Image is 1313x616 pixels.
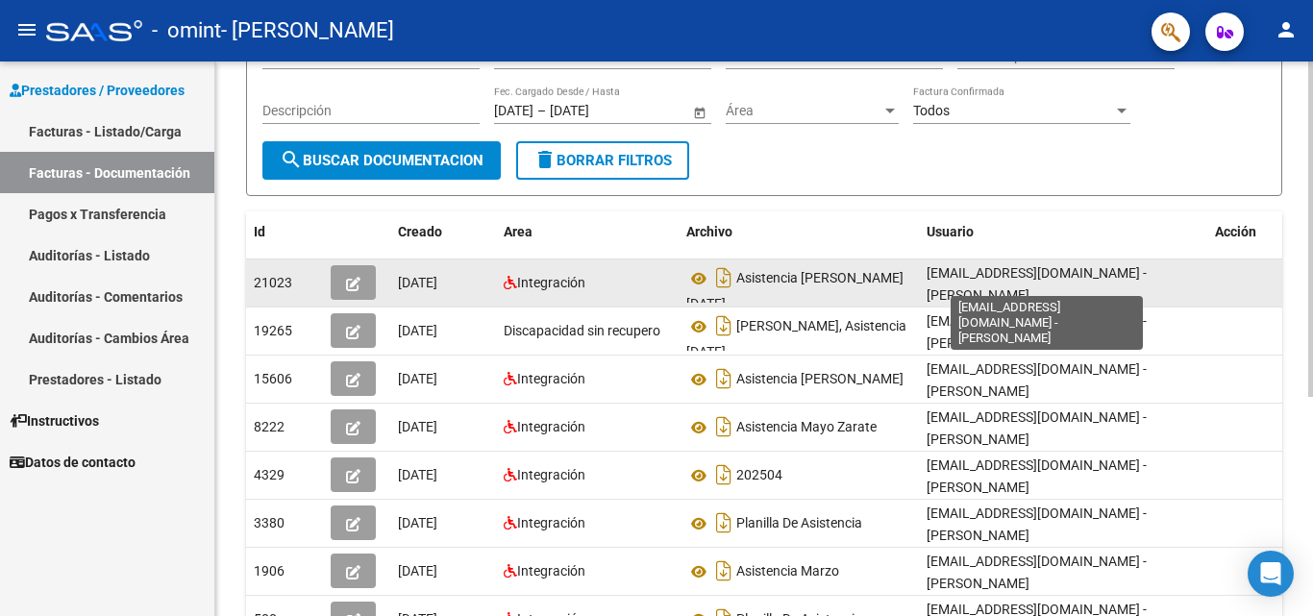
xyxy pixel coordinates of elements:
[398,224,442,239] span: Creado
[280,152,483,169] span: Buscar Documentacion
[398,275,437,290] span: [DATE]
[686,319,906,360] span: [PERSON_NAME], Asistencia [DATE]
[496,211,679,253] datatable-header-cell: Area
[927,224,974,239] span: Usuario
[1248,551,1294,597] div: Open Intercom Messenger
[254,323,292,338] span: 19265
[927,554,1147,591] span: [EMAIL_ADDRESS][DOMAIN_NAME] - [PERSON_NAME]
[679,211,919,253] datatable-header-cell: Archivo
[736,372,904,387] span: Asistencia [PERSON_NAME]
[726,103,881,119] span: Área
[494,103,533,119] input: Start date
[398,515,437,530] span: [DATE]
[254,224,265,239] span: Id
[254,563,285,579] span: 1906
[390,211,496,253] datatable-header-cell: Creado
[517,467,585,482] span: Integración
[398,371,437,386] span: [DATE]
[711,411,736,442] i: Descargar documento
[550,103,644,119] input: End date
[254,419,285,434] span: 8222
[927,457,1147,495] span: [EMAIL_ADDRESS][DOMAIN_NAME] - [PERSON_NAME]
[711,310,736,341] i: Descargar documento
[517,275,585,290] span: Integración
[711,507,736,538] i: Descargar documento
[533,148,557,171] mat-icon: delete
[537,103,546,119] span: –
[1207,211,1303,253] datatable-header-cell: Acción
[927,505,1147,543] span: [EMAIL_ADDRESS][DOMAIN_NAME] - [PERSON_NAME]
[533,152,672,169] span: Borrar Filtros
[221,10,394,52] span: - [PERSON_NAME]
[398,467,437,482] span: [DATE]
[254,275,292,290] span: 21023
[517,515,585,530] span: Integración
[1215,224,1256,239] span: Acción
[398,419,437,434] span: [DATE]
[516,141,689,180] button: Borrar Filtros
[246,211,323,253] datatable-header-cell: Id
[711,555,736,586] i: Descargar documento
[711,459,736,490] i: Descargar documento
[254,467,285,482] span: 4329
[262,141,501,180] button: Buscar Documentacion
[152,10,221,52] span: - omint
[10,452,136,473] span: Datos de contacto
[504,323,660,338] span: Discapacidad sin recupero
[927,265,1147,303] span: [EMAIL_ADDRESS][DOMAIN_NAME] - [PERSON_NAME]
[254,515,285,530] span: 3380
[927,361,1147,399] span: [EMAIL_ADDRESS][DOMAIN_NAME] - [PERSON_NAME]
[10,410,99,431] span: Instructivos
[736,564,839,579] span: Asistencia Marzo
[711,262,736,293] i: Descargar documento
[711,363,736,394] i: Descargar documento
[254,371,292,386] span: 15606
[504,224,533,239] span: Area
[1275,18,1298,41] mat-icon: person
[15,18,38,41] mat-icon: menu
[736,468,782,483] span: 202504
[689,102,709,122] button: Open calendar
[913,103,950,118] span: Todos
[10,80,185,101] span: Prestadores / Proveedores
[736,420,877,435] span: Asistencia Mayo Zarate
[280,148,303,171] mat-icon: search
[919,211,1207,253] datatable-header-cell: Usuario
[927,313,1147,351] span: [EMAIL_ADDRESS][DOMAIN_NAME] - [PERSON_NAME]
[686,224,732,239] span: Archivo
[398,323,437,338] span: [DATE]
[517,371,585,386] span: Integración
[736,516,862,531] span: Planilla De Asistencia
[686,271,904,312] span: Asistencia [PERSON_NAME][DATE]
[517,563,585,579] span: Integración
[927,409,1147,447] span: [EMAIL_ADDRESS][DOMAIN_NAME] - [PERSON_NAME]
[517,419,585,434] span: Integración
[398,563,437,579] span: [DATE]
